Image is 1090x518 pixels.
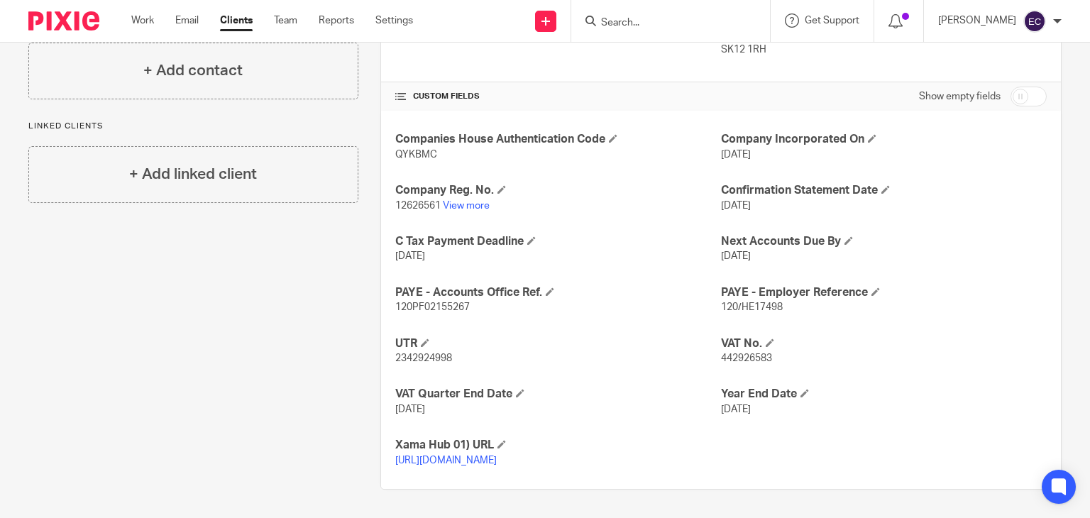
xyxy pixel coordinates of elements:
[143,60,243,82] h4: + Add contact
[721,183,1047,198] h4: Confirmation Statement Date
[395,387,721,402] h4: VAT Quarter End Date
[721,201,751,211] span: [DATE]
[395,251,425,261] span: [DATE]
[721,234,1047,249] h4: Next Accounts Due By
[274,13,297,28] a: Team
[175,13,199,28] a: Email
[375,13,413,28] a: Settings
[721,285,1047,300] h4: PAYE - Employer Reference
[395,201,441,211] span: 12626561
[721,251,751,261] span: [DATE]
[721,336,1047,351] h4: VAT No.
[395,234,721,249] h4: C Tax Payment Deadline
[938,13,1016,28] p: [PERSON_NAME]
[919,89,1001,104] label: Show empty fields
[395,150,437,160] span: QYKBMC
[395,336,721,351] h4: UTR
[721,132,1047,147] h4: Company Incorporated On
[395,183,721,198] h4: Company Reg. No.
[721,43,1047,57] p: SK12 1RH
[443,201,490,211] a: View more
[805,16,859,26] span: Get Support
[721,387,1047,402] h4: Year End Date
[220,13,253,28] a: Clients
[28,121,358,132] p: Linked clients
[600,17,727,30] input: Search
[721,404,751,414] span: [DATE]
[395,353,452,363] span: 2342924998
[395,91,721,102] h4: CUSTOM FIELDS
[395,132,721,147] h4: Companies House Authentication Code
[28,11,99,31] img: Pixie
[721,150,751,160] span: [DATE]
[395,456,497,465] a: [URL][DOMAIN_NAME]
[1023,10,1046,33] img: svg%3E
[131,13,154,28] a: Work
[721,353,772,363] span: 442926583
[129,163,257,185] h4: + Add linked client
[319,13,354,28] a: Reports
[395,404,425,414] span: [DATE]
[395,438,721,453] h4: Xama Hub 01) URL
[395,285,721,300] h4: PAYE - Accounts Office Ref.
[395,302,470,312] span: 120PF02155267
[721,302,783,312] span: 120/HE17498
